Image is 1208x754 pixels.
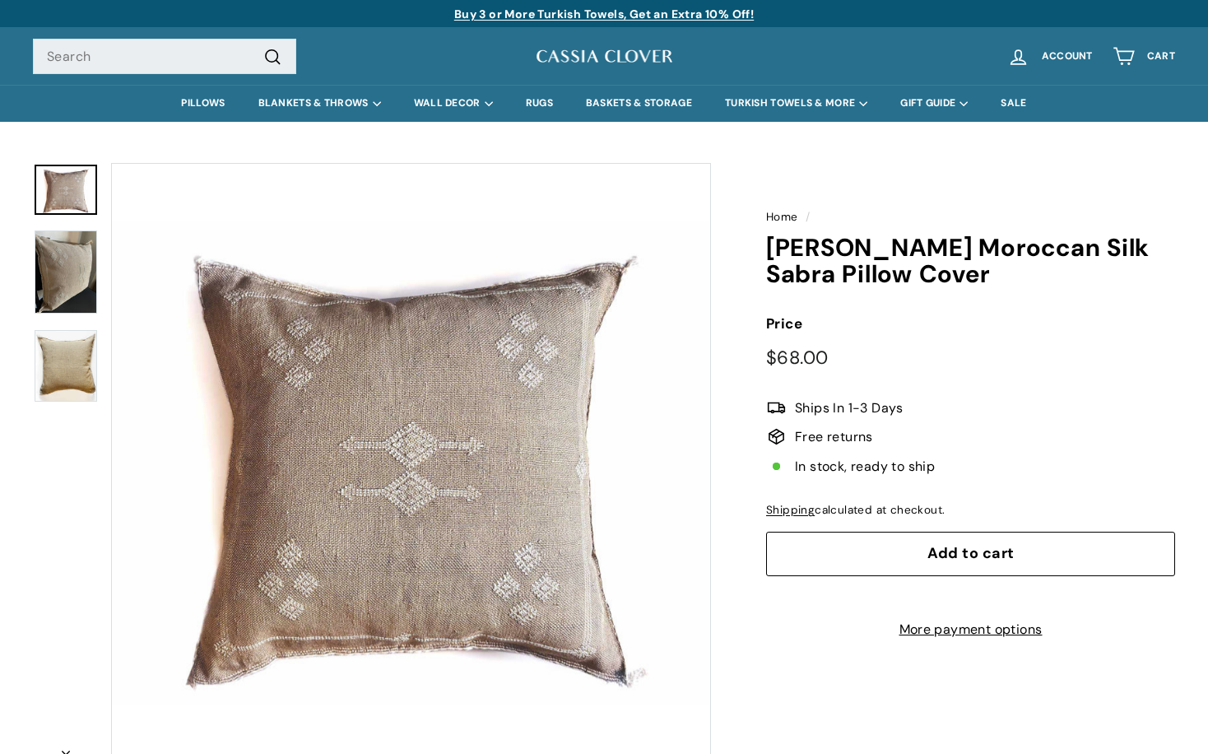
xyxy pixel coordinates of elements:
span: / [801,210,814,224]
button: Add to cart [766,532,1175,576]
h1: [PERSON_NAME] Moroccan Silk Sabra Pillow Cover [766,235,1175,288]
span: $68.00 [766,346,828,370]
a: Adil Moroccan Silk Sabra Pillow Cover [35,165,97,215]
span: Free returns [795,426,873,448]
a: RUGS [509,85,569,122]
span: Ships In 1-3 Days [795,398,904,419]
span: Account [1042,51,1093,62]
a: Account [997,32,1103,81]
a: Shipping [766,503,815,517]
img: Adil Moroccan Silk Sabra Pillow Cover [35,330,97,403]
a: More payment options [766,619,1175,640]
span: In stock, ready to ship [795,456,935,477]
summary: GIFT GUIDE [884,85,984,122]
summary: BLANKETS & THROWS [242,85,397,122]
a: Buy 3 or More Turkish Towels, Get an Extra 10% Off! [454,7,754,21]
label: Price [766,313,1175,335]
div: calculated at checkout. [766,501,1175,519]
span: Add to cart [927,543,1015,563]
span: Cart [1147,51,1175,62]
a: PILLOWS [165,85,241,122]
a: Home [766,210,798,224]
a: Cart [1103,32,1185,81]
nav: breadcrumbs [766,208,1175,226]
a: SALE [984,85,1043,122]
a: BASKETS & STORAGE [569,85,709,122]
img: Adil Moroccan Silk Sabra Pillow Cover [35,230,97,314]
summary: WALL DECOR [397,85,509,122]
input: Search [33,39,296,75]
summary: TURKISH TOWELS & MORE [709,85,884,122]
